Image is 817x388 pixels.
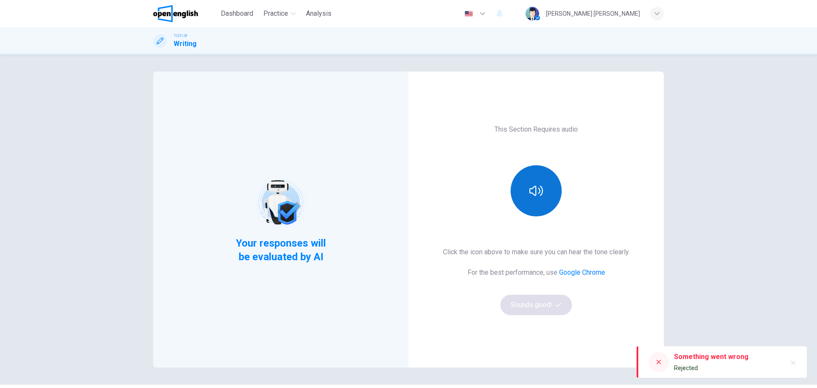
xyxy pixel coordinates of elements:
img: robot icon [254,175,308,230]
h1: Writing [174,39,197,49]
span: Analysis [306,9,331,19]
a: OpenEnglish logo [153,5,217,22]
span: Your responses will be evaluated by AI [229,236,333,264]
span: Rejected [674,365,698,371]
span: TOEFL® [174,33,187,39]
button: Dashboard [217,6,257,21]
a: Google Chrome [559,268,605,276]
img: en [463,11,474,17]
button: Analysis [303,6,335,21]
h6: For the best performance, use [468,267,605,278]
button: Practice [260,6,299,21]
div: [PERSON_NAME] [PERSON_NAME] [546,9,640,19]
h6: This Section Requires audio [494,124,578,135]
h6: Click the icon above to make sure you can hear the tone clearly. [443,247,630,257]
span: Practice [263,9,288,19]
img: OpenEnglish logo [153,5,198,22]
div: Something went wrong [674,352,748,362]
img: Profile picture [526,7,539,20]
span: Dashboard [221,9,253,19]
